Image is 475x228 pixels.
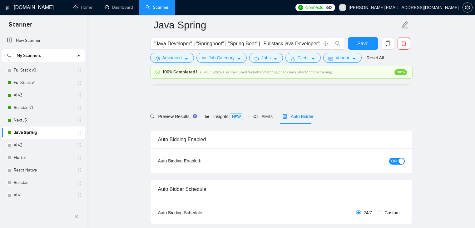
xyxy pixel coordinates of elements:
[283,114,287,119] span: robot
[77,105,82,110] span: holder
[394,69,407,75] span: 100%
[205,114,243,119] span: Insights
[329,56,333,61] span: idcard
[158,180,405,198] div: Auto Bidder Schedule
[361,209,374,216] span: 24/7
[205,114,210,119] span: area-chart
[162,54,182,61] span: Advanced
[463,5,473,10] a: setting
[77,118,82,123] span: holder
[150,114,195,119] span: Preview Results
[340,5,345,10] span: user
[14,151,73,164] a: Flutter
[14,139,73,151] a: AI v2
[249,53,283,63] button: folderJobscaret-down
[73,5,92,10] a: homeHome
[204,70,333,74] span: Your Laziza AI is fine-tuned for better matches, check back later for more training!
[77,68,82,73] span: holder
[5,53,14,58] span: search
[158,209,240,216] div: Auto Bidding Schedule:
[156,56,160,61] span: setting
[77,168,82,173] span: holder
[7,34,80,47] a: New Scanner
[158,157,240,164] div: Auto Bidding Enabled:
[146,5,169,10] a: searchScanner
[202,56,206,61] span: bars
[158,131,405,148] div: Auto Bidding Enabled
[398,37,410,50] button: delete
[14,102,73,114] a: ReactJs v1
[77,80,82,85] span: holder
[14,64,73,77] a: FullStack v0
[298,5,303,10] img: upwork-logo.png
[14,176,73,189] a: ReactJs
[105,5,133,10] a: dashboardDashboard
[14,126,73,139] a: Java Spring
[14,201,73,214] a: AI v0
[4,51,14,61] button: search
[14,114,73,126] a: NextJS
[398,41,410,46] span: delete
[324,42,328,46] span: info-circle
[285,53,321,63] button: userClientcaret-down
[352,56,356,61] span: caret-down
[348,37,378,50] button: Save
[454,207,469,222] iframe: Intercom live chat
[14,189,73,201] a: AI v1
[311,56,315,61] span: caret-down
[463,2,473,12] button: setting
[230,113,243,120] span: NEW
[154,17,400,33] input: Scanner name...
[77,155,82,160] span: holder
[77,143,82,148] span: holder
[305,4,324,11] span: Connects:
[261,54,271,61] span: Jobs
[77,93,82,98] span: holder
[382,209,402,216] span: Custom
[291,56,295,61] span: user
[283,114,314,119] span: Auto Bidder
[332,41,344,46] span: search
[14,164,73,176] a: React Native
[401,21,409,29] span: edit
[253,114,258,119] span: notification
[209,54,235,61] span: Job Category
[335,54,349,61] span: Vendor
[17,49,41,62] span: My Scanners
[298,54,309,61] span: Client
[184,56,189,61] span: caret-down
[196,53,247,63] button: barsJob Categorycaret-down
[14,89,73,102] a: AI v3
[192,113,198,119] div: Tooltip anchor
[237,56,241,61] span: caret-down
[150,114,155,119] span: search
[323,53,361,63] button: idcardVendorcaret-down
[391,158,397,165] span: ON
[74,213,81,220] span: double-left
[382,37,394,50] button: copy
[5,3,10,13] img: logo
[4,20,37,33] span: Scanner
[325,4,332,11] span: 343
[14,77,73,89] a: FullStack v1
[156,70,160,74] span: check-circle
[154,40,321,47] input: Search Freelance Jobs...
[357,40,369,47] span: Save
[2,34,85,47] li: New Scanner
[253,114,273,119] span: Alerts
[332,37,344,50] button: search
[77,130,82,135] span: holder
[150,53,194,63] button: settingAdvancedcaret-down
[77,193,82,198] span: holder
[367,54,384,61] a: Reset All
[382,41,394,46] span: copy
[162,69,197,76] span: 100% Completed !
[273,56,278,61] span: caret-down
[255,56,259,61] span: folder
[77,180,82,185] span: holder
